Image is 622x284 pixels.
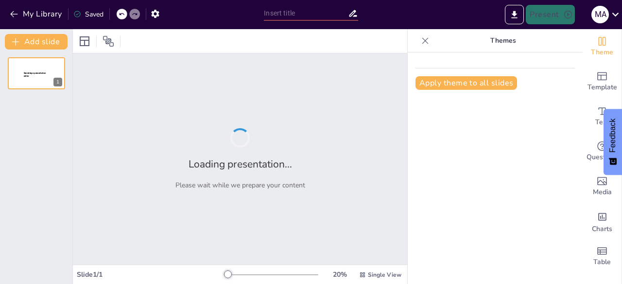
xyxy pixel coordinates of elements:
span: Media [593,187,612,198]
span: Table [593,257,611,267]
div: Change the overall theme [583,29,622,64]
div: Slide 1 / 1 [77,270,225,279]
div: Add images, graphics, shapes or video [583,169,622,204]
input: Insert title [264,6,347,20]
div: 20 % [328,270,351,279]
span: Theme [591,47,613,58]
div: Get real-time input from your audience [583,134,622,169]
span: Text [595,117,609,128]
div: 1 [8,57,65,89]
span: Charts [592,224,612,234]
div: Add text boxes [583,99,622,134]
div: Saved [73,10,104,19]
span: Single View [368,271,401,279]
button: Export to PowerPoint [505,5,524,24]
div: Add charts and graphs [583,204,622,239]
div: M A [591,6,609,23]
h2: Loading presentation... [189,157,292,171]
p: Themes [433,29,573,52]
button: My Library [7,6,66,22]
span: Position [103,35,114,47]
button: Feedback - Show survey [604,109,622,175]
div: Add a table [583,239,622,274]
button: Apply theme to all slides [415,76,517,90]
span: Questions [587,152,618,163]
div: Layout [77,33,92,49]
button: M A [591,5,609,24]
button: Add slide [5,34,68,50]
span: Feedback [608,118,617,152]
div: 1 [53,78,62,86]
div: Add ready made slides [583,64,622,99]
p: Please wait while we prepare your content [175,181,305,190]
span: Sendsteps presentation editor [24,72,46,77]
span: Template [587,82,617,93]
button: Present [526,5,574,24]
